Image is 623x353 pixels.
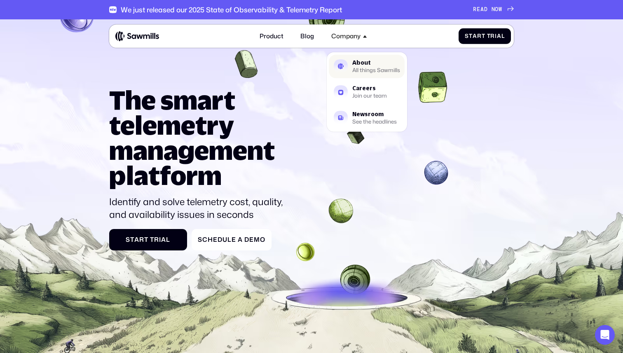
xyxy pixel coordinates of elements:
span: D [244,236,249,243]
span: S [126,236,130,243]
span: d [218,236,222,243]
span: t [469,33,473,40]
span: r [477,33,482,40]
div: Company [327,28,371,45]
a: StartTrial [109,229,187,250]
span: a [473,33,477,40]
span: e [213,236,218,243]
span: e [249,236,254,243]
a: AboutAll things Sawmills [329,55,405,78]
nav: Company [327,44,407,132]
p: Identify and solve telemetry cost, quality, and availability issues in seconds [109,195,290,222]
span: a [238,236,243,243]
a: NewsroomSee the headlines [329,106,405,130]
span: m [254,236,260,243]
div: Newsroom [352,111,397,117]
span: t [482,33,485,40]
div: Company [331,33,361,40]
a: ScheduleaDemo [192,229,272,250]
a: Product [255,28,288,45]
span: a [497,33,501,40]
span: u [222,236,227,243]
a: Blog [296,28,319,45]
span: R [473,6,477,13]
span: a [161,236,166,243]
a: CareersJoin our team [329,80,405,104]
span: l [501,33,505,40]
span: h [208,236,213,243]
div: See the headlines [352,119,397,124]
h1: The smart telemetry management platform [109,87,290,188]
span: S [198,236,202,243]
div: We just released our 2025 State of Observability & Telemetry Report [121,5,342,14]
span: o [260,236,265,243]
span: W [499,6,502,13]
div: Join our team [352,94,387,98]
span: A [480,6,484,13]
span: N [492,6,495,13]
span: r [154,236,159,243]
span: S [465,33,469,40]
span: e [232,236,236,243]
div: All things Sawmills [352,68,400,73]
span: c [202,236,208,243]
span: t [130,236,134,243]
span: T [487,33,491,40]
a: StartTrial [459,28,511,44]
span: r [490,33,495,40]
span: t [144,236,148,243]
div: About [352,60,400,66]
span: D [484,6,488,13]
span: T [150,236,154,243]
span: l [166,236,170,243]
div: Careers [352,86,387,91]
span: i [159,236,161,243]
span: a [134,236,139,243]
div: Open Intercom Messenger [595,325,615,345]
a: READNOW [473,6,514,13]
span: E [477,6,480,13]
span: l [227,236,232,243]
span: i [495,33,497,40]
span: O [495,6,499,13]
span: r [139,236,144,243]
